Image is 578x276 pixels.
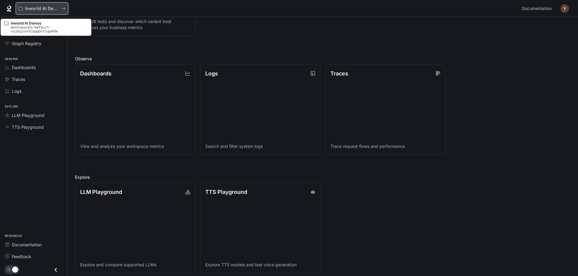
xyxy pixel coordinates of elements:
span: Traces [12,76,25,82]
button: Close drawer [49,264,63,276]
span: Documentation [522,5,552,12]
p: Traces [330,69,348,78]
a: TTS Playground [2,122,65,132]
a: LLM Playground [2,110,65,121]
p: Dashboards [80,69,112,78]
p: View and analyze your workspace metrics [80,143,190,149]
a: Traces [2,74,65,85]
a: Documentation [2,239,65,250]
span: Graph Registry [12,40,41,47]
a: LogsSearch and filter system logs [200,64,320,155]
h2: Explore [75,174,571,180]
span: Documentation [12,241,42,248]
p: Inworld AI Demos [11,21,88,25]
button: All workspaces [16,2,68,15]
p: Explore and compare supported LLMs [80,262,190,268]
span: Dark mode toggle [12,266,18,273]
span: LLM Playground [12,112,44,118]
a: Documentation [519,2,556,15]
span: Logs [12,88,21,94]
a: TTS PlaygroundExplore TTS models and test voice generation [200,183,320,273]
a: Dashboards [2,62,65,73]
a: Graph Registry [2,38,65,49]
p: Logs [205,69,218,78]
span: TTS Playground [12,124,44,130]
h2: Observe [75,55,571,62]
p: Search and filter system logs [205,143,315,149]
span: Dashboards [12,64,36,71]
img: User avatar [560,4,569,13]
a: LLM PlaygroundExplore and compare supported LLMs [75,183,195,273]
button: User avatar [559,2,571,15]
p: workspaces/default-rqjbgjon3jqqgbktzgq43w [11,25,88,33]
a: Feedback [2,251,65,262]
a: DashboardsView and analyze your workspace metrics [75,64,195,155]
p: TTS Playground [205,188,247,196]
p: LLM Playground [80,188,122,196]
p: Inworld AI Demos [25,6,59,11]
span: Feedback [12,253,31,260]
p: Run A/B tests and discover which variant best improves your business metrics [80,18,190,31]
a: Logs [2,86,65,96]
a: TracesTrace request flows and performance [325,64,446,155]
p: Trace request flows and performance [330,143,440,149]
p: Explore TTS models and test voice generation [205,262,315,268]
